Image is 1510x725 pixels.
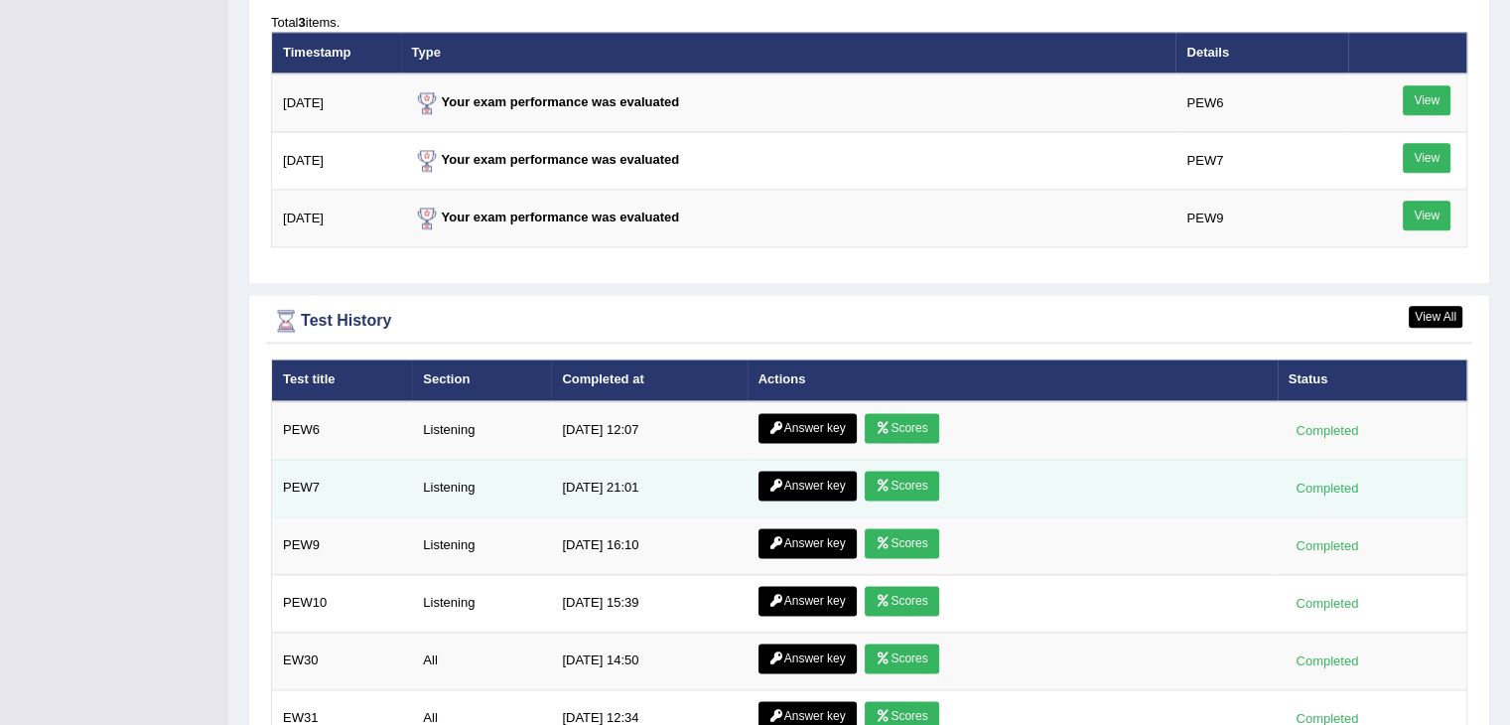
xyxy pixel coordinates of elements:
div: Completed [1289,593,1366,614]
td: [DATE] 21:01 [551,459,747,516]
th: Type [401,32,1176,73]
strong: Your exam performance was evaluated [412,210,680,224]
a: View All [1409,306,1462,328]
td: PEW9 [272,516,413,574]
th: Timestamp [272,32,401,73]
a: Scores [865,586,938,616]
td: PEW7 [1175,132,1347,190]
a: Scores [865,528,938,558]
td: PEW6 [272,401,413,460]
td: Listening [412,574,551,632]
td: Listening [412,516,551,574]
a: View [1403,201,1450,230]
th: Actions [748,360,1278,401]
th: Completed at [551,360,747,401]
a: Answer key [758,644,857,673]
div: Test History [271,306,1467,336]
div: Completed [1289,535,1366,556]
strong: Your exam performance was evaluated [412,94,680,109]
td: [DATE] 15:39 [551,574,747,632]
td: [DATE] [272,73,401,132]
a: View [1403,85,1450,115]
a: Scores [865,413,938,443]
td: [DATE] 16:10 [551,516,747,574]
td: PEW9 [1175,190,1347,247]
td: [DATE] 14:50 [551,632,747,689]
td: [DATE] [272,190,401,247]
th: Test title [272,360,413,401]
td: EW30 [272,632,413,689]
td: All [412,632,551,689]
a: Answer key [758,471,857,501]
td: Listening [412,459,551,516]
div: Completed [1289,651,1366,671]
a: Scores [865,471,938,501]
a: Scores [865,644,938,673]
div: Total items. [271,13,1467,32]
td: PEW10 [272,574,413,632]
th: Status [1278,360,1467,401]
a: Answer key [758,528,857,558]
div: Completed [1289,420,1366,441]
td: [DATE] 12:07 [551,401,747,460]
a: Answer key [758,413,857,443]
th: Details [1175,32,1347,73]
div: Completed [1289,478,1366,499]
a: Answer key [758,586,857,616]
td: [DATE] [272,132,401,190]
a: View [1403,143,1450,173]
b: 3 [298,15,305,30]
strong: Your exam performance was evaluated [412,152,680,167]
th: Section [412,360,551,401]
td: PEW6 [1175,73,1347,132]
td: PEW7 [272,459,413,516]
td: Listening [412,401,551,460]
